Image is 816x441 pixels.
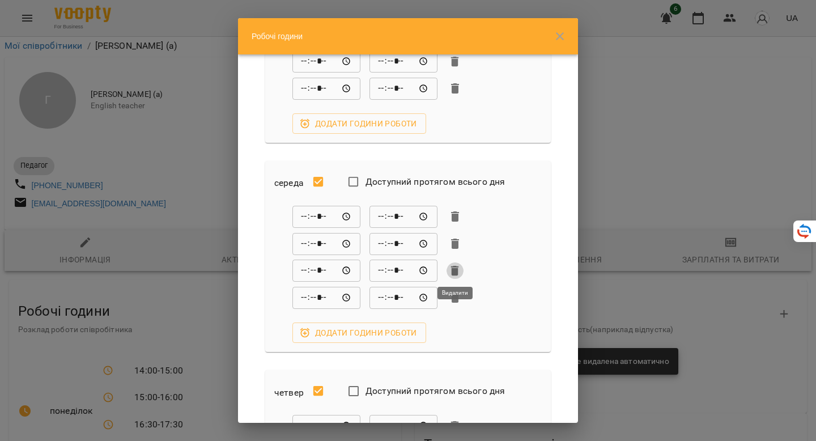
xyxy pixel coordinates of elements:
div: До [369,50,437,73]
div: До [369,415,437,438]
button: Видалити [447,235,464,252]
div: До [369,286,437,309]
button: Видалити [447,208,464,225]
button: Видалити [447,289,464,306]
div: До [369,232,437,255]
span: Доступний протягом всього дня [365,175,505,189]
div: Від [292,77,360,100]
span: Додати години роботи [301,117,417,130]
h6: середа [274,175,304,191]
span: Додати години роботи [301,326,417,340]
h6: четвер [274,385,304,401]
div: До [369,260,437,282]
button: Видалити [447,418,464,435]
span: Доступний протягом всього дня [365,384,505,398]
div: Від [292,50,360,73]
div: До [369,77,437,100]
div: Від [292,286,360,309]
div: Від [292,415,360,438]
button: Додати години роботи [292,323,426,343]
div: Від [292,205,360,228]
button: Додати години роботи [292,113,426,134]
div: Робочі години [238,18,578,54]
div: Від [292,232,360,255]
button: Видалити [447,53,464,70]
button: Видалити [447,80,464,97]
div: Від [292,260,360,282]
